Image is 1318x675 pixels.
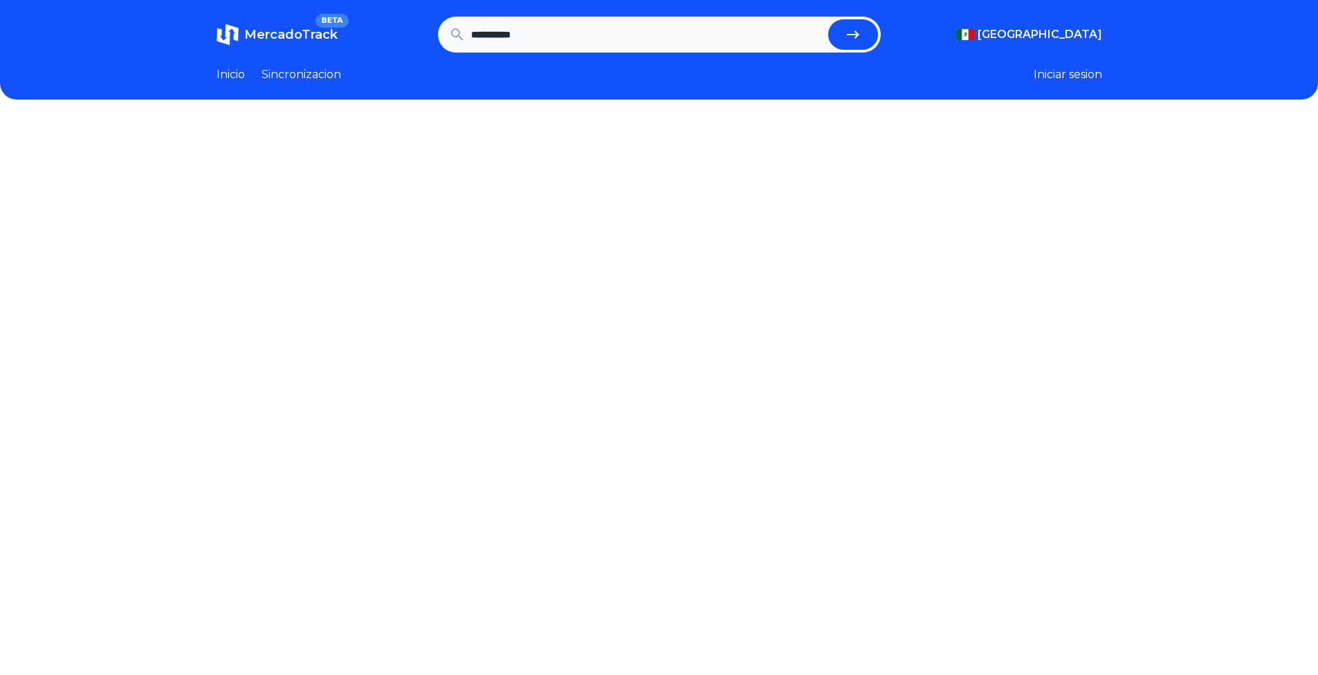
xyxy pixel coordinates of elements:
[955,29,975,40] img: Mexico
[315,14,348,28] span: BETA
[262,66,341,83] a: Sincronizacion
[978,26,1102,43] span: [GEOGRAPHIC_DATA]
[244,27,338,42] span: MercadoTrack
[217,24,338,46] a: MercadoTrackBETA
[217,24,239,46] img: MercadoTrack
[955,26,1102,43] button: [GEOGRAPHIC_DATA]
[217,66,245,83] a: Inicio
[1034,66,1102,83] button: Iniciar sesion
